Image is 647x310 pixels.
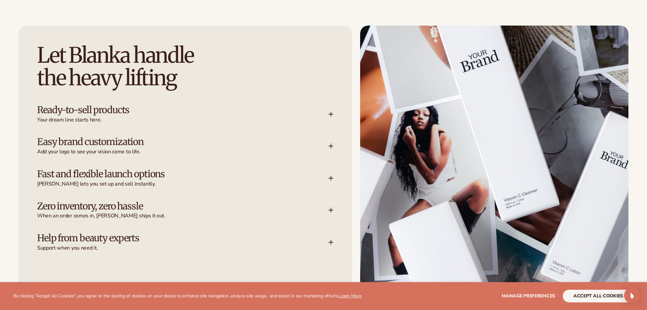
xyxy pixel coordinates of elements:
[37,201,308,211] h3: Zero inventory, zero hassle
[37,105,308,115] h3: Ready-to-sell products
[13,293,361,299] p: By clicking "Accept All Cookies", you agree to the storing of cookies on your device to enhance s...
[37,116,328,123] span: Your dream line starts here.
[624,287,640,303] div: Open Intercom Messenger
[37,212,328,219] span: When an order comes in, [PERSON_NAME] ships it out.
[37,148,328,155] span: Add your logo to see your vision come to life.
[502,293,555,299] span: Manage preferences
[502,290,555,302] button: Manage preferences
[563,290,634,302] button: accept all cookies
[37,44,334,89] h2: Let Blanka handle the heavy lifting
[339,293,361,299] a: Learn More
[37,233,308,243] h3: Help from beauty experts
[37,181,328,188] span: [PERSON_NAME] lets you set up and sell instantly.
[37,245,328,252] span: Support when you need it.
[37,169,308,179] h3: Fast and flexible launch options
[37,137,308,147] h3: Easy brand customization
